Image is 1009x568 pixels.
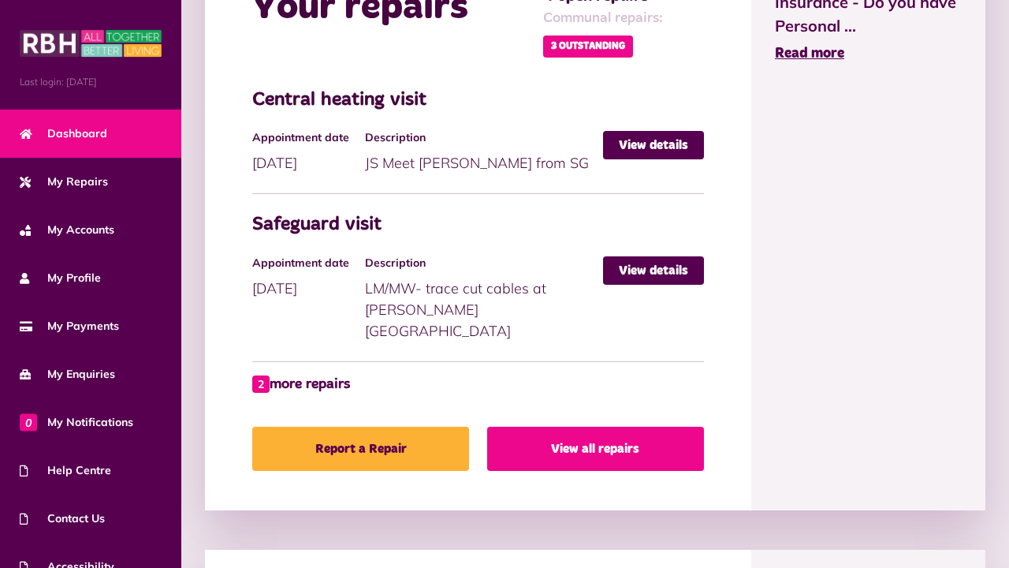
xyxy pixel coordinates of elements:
[543,35,633,58] span: 3 Outstanding
[252,376,270,393] span: 2
[20,75,162,89] span: Last login: [DATE]
[20,414,133,431] span: My Notifications
[365,256,603,342] div: LM/MW- trace cut cables at [PERSON_NAME][GEOGRAPHIC_DATA]
[20,413,37,431] span: 0
[365,131,603,174] div: JS Meet [PERSON_NAME] from SG
[20,462,111,479] span: Help Centre
[252,89,704,112] h3: Central heating visit
[603,131,704,159] a: View details
[252,427,469,471] a: Report a Repair
[365,256,595,270] h4: Description
[20,510,105,527] span: Contact Us
[252,131,357,144] h4: Appointment date
[20,366,115,383] span: My Enquiries
[487,427,704,471] a: View all repairs
[252,214,704,237] h3: Safeguard visit
[20,174,108,190] span: My Repairs
[252,256,357,270] h4: Appointment date
[20,125,107,142] span: Dashboard
[252,131,365,174] div: [DATE]
[543,8,663,29] span: Communal repairs:
[252,256,365,299] div: [DATE]
[20,222,114,238] span: My Accounts
[20,270,101,286] span: My Profile
[603,256,704,285] a: View details
[20,318,119,334] span: My Payments
[365,131,595,144] h4: Description
[20,28,162,59] img: MyRBH
[775,47,844,61] span: Read more
[252,374,350,395] a: 2 more repairs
